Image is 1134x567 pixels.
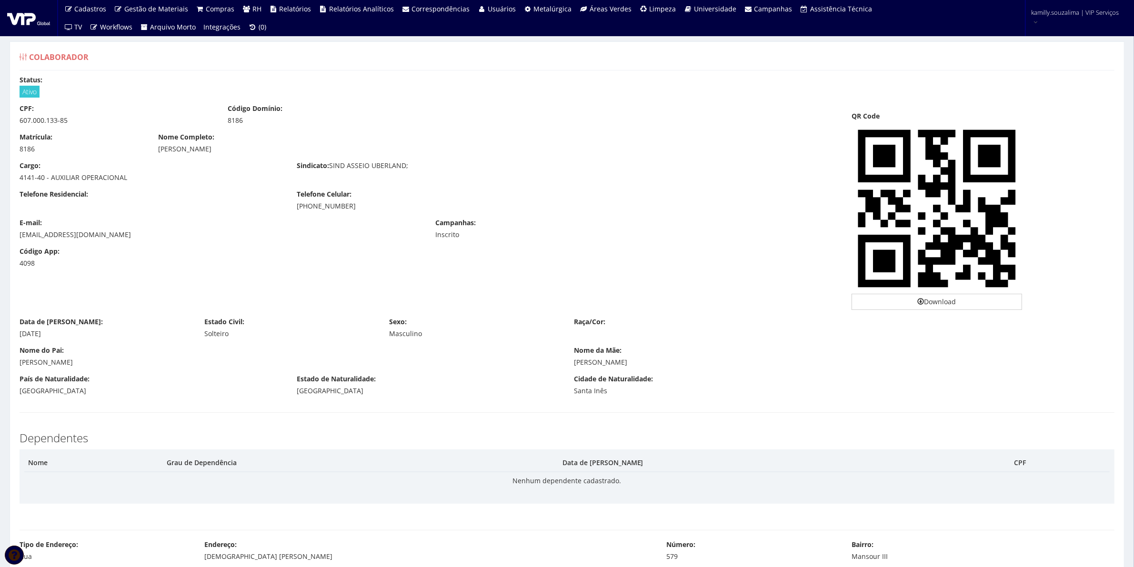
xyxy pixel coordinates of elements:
div: 4141-40 - AUXILIAR OPERACIONAL [20,173,282,182]
th: Nome [24,454,163,472]
div: [PERSON_NAME] [20,358,560,367]
span: Metalúrgica [534,4,572,13]
label: Estado Civil: [204,317,244,327]
div: [GEOGRAPHIC_DATA] [297,386,560,396]
div: Masculino [389,329,560,338]
span: Ativo [20,86,40,98]
span: Correspondências [412,4,470,13]
div: Inscrito [435,230,629,239]
div: Mansour III [852,552,1114,561]
th: Grau de Dependência [163,454,559,472]
span: Arquivo Morto [151,22,196,31]
div: [EMAIL_ADDRESS][DOMAIN_NAME] [20,230,421,239]
label: Raça/Cor: [574,317,605,327]
label: Número: [667,540,696,549]
div: [PHONE_NUMBER] [297,201,560,211]
h3: Dependentes [20,432,1114,444]
a: (0) [245,18,271,36]
span: Assistência Técnica [810,4,872,13]
span: Workflows [100,22,132,31]
div: 8186 [20,144,144,154]
label: Nome do Pai: [20,346,64,355]
span: (0) [259,22,266,31]
label: Status: [20,75,42,85]
div: [PERSON_NAME] [158,144,699,154]
span: Áreas Verdes [590,4,632,13]
a: TV [60,18,86,36]
span: Usuários [488,4,516,13]
label: Endereço: [204,540,237,549]
span: Campanhas [754,4,793,13]
span: kamilly.souzalima | VIP Serviços [1032,8,1119,17]
label: Nome da Mãe: [574,346,622,355]
label: Campanhas: [435,218,476,228]
span: Universidade [694,4,736,13]
label: Tipo de Endereço: [20,540,78,549]
th: CPF [1010,454,1110,472]
label: CPF: [20,104,34,113]
div: [GEOGRAPHIC_DATA] [20,386,282,396]
div: Rua [20,552,190,561]
label: Telefone Residencial: [20,189,88,199]
div: 579 [667,552,837,561]
div: [PERSON_NAME] [574,358,1115,367]
span: Integrações [204,22,241,31]
div: 607.000.133-85 [20,116,213,125]
td: Nenhum dependente cadastrado. [24,472,1110,489]
a: Workflows [86,18,137,36]
label: Nome Completo: [158,132,214,142]
label: Matrícula: [20,132,52,142]
div: 8186 [228,116,421,125]
label: Bairro: [852,540,873,549]
span: TV [75,22,82,31]
a: Integrações [200,18,245,36]
label: Cidade de Naturalidade: [574,374,653,384]
span: Compras [206,4,235,13]
label: QR Code [852,111,880,121]
div: 4098 [20,259,144,268]
div: SIND ASSEIO UBERLAND; [290,161,567,173]
span: Colaborador [29,52,89,62]
label: Cargo: [20,161,40,170]
label: Data de [PERSON_NAME]: [20,317,103,327]
span: Limpeza [650,4,676,13]
a: Download [852,294,1022,310]
img: HejRntfP3qKe9HmT9JvhonauN5cHMHCBJ3gCBxBwgSd4AgcQcIEneAIHEHCBJ3gCBxBwgSd4AgcQcIEneAIHEHCBJ3gCBxBwg... [852,123,1022,294]
a: Arquivo Morto [136,18,200,36]
div: Santa Inês [574,386,837,396]
label: Sindicato: [297,161,329,170]
div: Solteiro [204,329,375,338]
span: Relatórios Analíticos [329,4,394,13]
span: RH [252,4,261,13]
img: logo [7,11,50,25]
div: [DATE] [20,329,190,338]
label: Código App: [20,247,60,256]
label: Telefone Celular: [297,189,351,199]
span: Relatórios [280,4,311,13]
th: Data de [PERSON_NAME] [559,454,1010,472]
label: Sexo: [389,317,407,327]
span: Cadastros [75,4,107,13]
label: Estado de Naturalidade: [297,374,376,384]
label: Código Domínio: [228,104,282,113]
label: País de Naturalidade: [20,374,90,384]
span: Gestão de Materiais [124,4,188,13]
div: [DEMOGRAPHIC_DATA] [PERSON_NAME] [204,552,652,561]
label: E-mail: [20,218,42,228]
